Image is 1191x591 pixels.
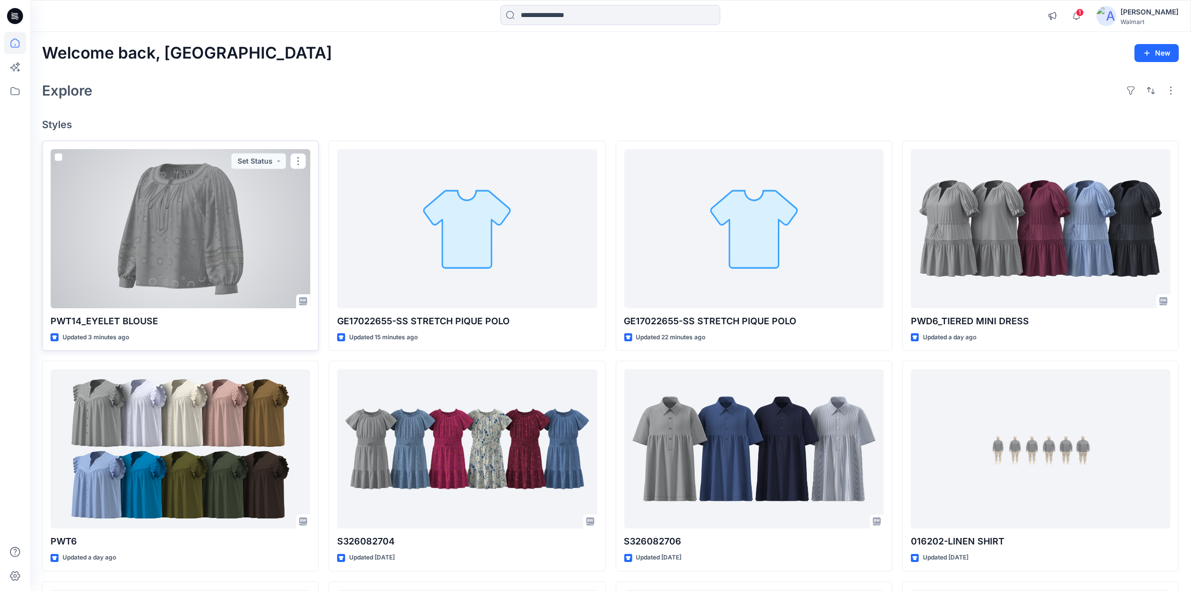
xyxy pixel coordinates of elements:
[337,534,597,548] p: S326082704
[1076,9,1084,17] span: 1
[911,149,1170,308] a: PWD6_TIERED MINI DRESS
[1120,18,1178,26] div: Walmart
[51,534,310,548] p: PWT6
[624,149,884,308] a: GE17022655-SS STRETCH PIQUE POLO
[636,552,682,563] p: Updated [DATE]
[51,149,310,308] a: PWT14_EYELET BLOUSE
[911,534,1170,548] p: 016202-LINEN SHIRT
[923,332,976,343] p: Updated a day ago
[42,83,93,99] h2: Explore
[911,369,1170,528] a: 016202-LINEN SHIRT
[624,314,884,328] p: GE17022655-SS STRETCH PIQUE POLO
[624,534,884,548] p: S326082706
[349,552,395,563] p: Updated [DATE]
[337,314,597,328] p: GE17022655-SS STRETCH PIQUE POLO
[636,332,706,343] p: Updated 22 minutes ago
[51,314,310,328] p: PWT14_EYELET BLOUSE
[1096,6,1116,26] img: avatar
[42,44,332,63] h2: Welcome back, [GEOGRAPHIC_DATA]
[624,369,884,528] a: S326082706
[63,332,129,343] p: Updated 3 minutes ago
[42,119,1179,131] h4: Styles
[349,332,418,343] p: Updated 15 minutes ago
[51,369,310,528] a: PWT6
[337,149,597,308] a: GE17022655-SS STRETCH PIQUE POLO
[1134,44,1179,62] button: New
[337,369,597,528] a: S326082704
[63,552,116,563] p: Updated a day ago
[923,552,968,563] p: Updated [DATE]
[1120,6,1178,18] div: [PERSON_NAME]
[911,314,1170,328] p: PWD6_TIERED MINI DRESS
